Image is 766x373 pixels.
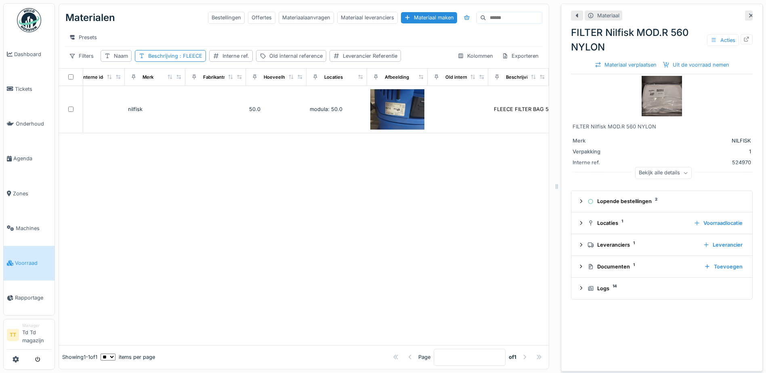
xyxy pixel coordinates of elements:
div: Leverancier [700,239,746,250]
div: Materiaal [597,12,619,19]
div: Acties [707,34,739,46]
div: Hoeveelheid [264,74,292,81]
div: Locaties [588,219,687,227]
a: Zones [4,176,55,211]
div: Materialen [65,7,115,28]
div: Lopende bestellingen [588,197,743,205]
div: Manager [22,323,51,329]
div: Documenten [588,263,698,270]
div: Showing 1 - 1 of 1 [62,353,97,361]
a: Agenda [4,141,55,176]
div: Old internal reference [445,74,494,81]
div: Afbeelding [385,74,409,81]
span: Voorraad [15,259,51,267]
div: Interne ref. [222,52,249,60]
a: Voorraad [4,246,55,281]
img: Badge_color-CXgf-gQk.svg [17,8,41,32]
div: Leveranciers [588,241,697,249]
span: Zones [13,190,51,197]
div: Beschrijving [506,74,533,81]
img: FLEECE FILTER BAG 5 PCS ATTIX 33/44 [370,89,424,130]
div: Exporteren [498,50,542,62]
div: Kolommen [454,50,497,62]
a: Rapportage [4,281,55,315]
span: modula: 50.0 [310,106,342,112]
div: 1 [636,148,751,155]
summary: Documenten1Toevoegen [575,259,749,274]
div: Presets [65,31,101,43]
div: Offertes [248,12,275,23]
div: 524970 [636,159,751,166]
div: Materiaal leveranciers [337,12,398,23]
span: : FLEECE [178,53,202,59]
div: Verpakking [573,148,633,155]
div: Naam [114,52,128,60]
div: Page [418,353,430,361]
div: Materiaal maken [401,12,457,23]
span: Agenda [13,155,51,162]
div: Filters [65,50,97,62]
div: Old internal reference [269,52,323,60]
div: FILTER Nilfisk MOD.R 560 NYLON [571,25,753,54]
div: 50.0 [249,105,303,113]
div: Beschrijving [148,52,202,60]
li: Td Td magazijn [22,323,51,348]
a: TT ManagerTd Td magazijn [7,323,51,350]
div: Voorraadlocatie [690,218,746,228]
strong: of 1 [509,353,516,361]
span: Dashboard [14,50,51,58]
div: Logs [588,285,743,292]
div: Materiaalaanvragen [279,12,334,23]
div: Uit de voorraad nemen [660,59,732,70]
span: Tickets [15,85,51,93]
div: Merk [143,74,153,81]
div: Bestellingen [208,12,245,23]
div: Merk [573,137,633,145]
summary: Lopende bestellingen2 [575,194,749,209]
div: Interne ref. [573,159,633,166]
div: nilfisk [128,105,182,113]
span: Machines [16,224,51,232]
summary: Logs14 [575,281,749,296]
a: Onderhoud [4,107,55,141]
div: Fabrikantreferentie [203,74,245,81]
div: Materiaal verplaatsen [592,59,660,70]
div: FLEECE FILTER BAG 5 PCS ATTIX 33/44 [494,105,593,113]
div: items per page [101,353,155,361]
div: Leverancier Referentie [343,52,397,60]
div: NILFISK [636,137,751,145]
div: Locaties [324,74,343,81]
a: Machines [4,211,55,245]
span: Onderhoud [16,120,51,128]
summary: Locaties1Voorraadlocatie [575,216,749,231]
li: TT [7,329,19,341]
a: Dashboard [4,37,55,71]
a: Tickets [4,71,55,106]
img: FILTER Nilfisk MOD.R 560 NYLON [642,76,682,116]
div: Bekijk alle details [635,167,692,179]
div: FILTER Nilfisk MOD.R 560 NYLON [573,123,751,130]
span: Rapportage [15,294,51,302]
summary: Leveranciers1Leverancier [575,237,749,252]
div: Toevoegen [701,261,746,272]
